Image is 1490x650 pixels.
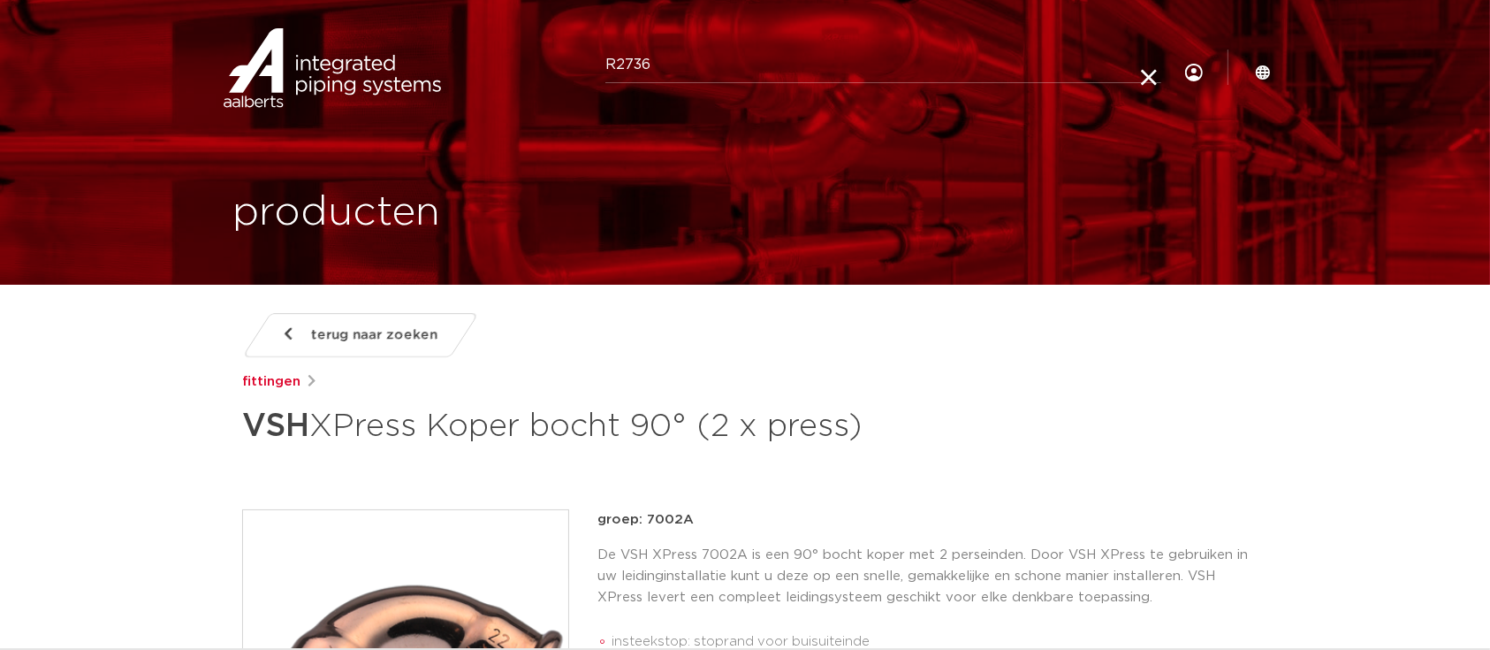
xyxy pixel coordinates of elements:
p: De VSH XPress 7002A is een 90° bocht koper met 2 perseinden. Door VSH XPress te gebruiken in uw l... [597,545,1248,608]
strong: VSH [242,410,309,442]
input: zoeken... [605,48,1161,83]
p: groep: 7002A [597,509,1248,531]
a: fittingen [242,371,300,393]
a: terug naar zoeken [242,313,479,357]
h1: XPress Koper bocht 90° (2 x press) [242,400,906,453]
span: terug naar zoeken [311,321,437,349]
h1: producten [232,185,440,241]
